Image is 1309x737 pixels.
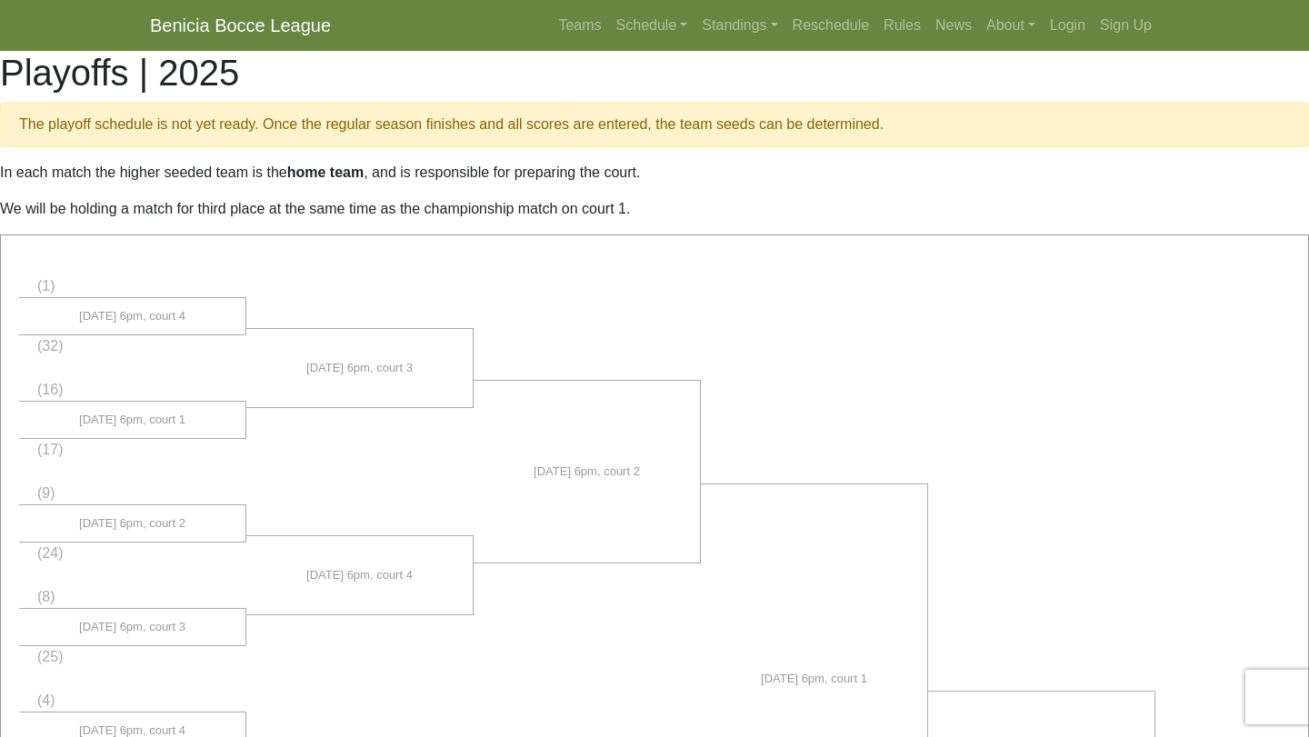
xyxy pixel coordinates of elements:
span: [DATE] 6pm, court 4 [79,307,185,325]
span: (4) [37,692,55,708]
a: News [928,7,979,44]
a: Benicia Bocce League [150,7,331,44]
span: [DATE] 6pm, court 1 [79,411,185,429]
span: (1) [37,278,55,294]
span: [DATE] 6pm, court 2 [534,463,640,481]
a: Rules [876,7,928,44]
strong: home team [287,164,364,180]
a: About [979,7,1043,44]
span: [DATE] 6pm, court 3 [306,359,413,377]
span: (17) [37,442,63,457]
a: Sign Up [1093,7,1159,44]
span: (16) [37,382,63,397]
span: (9) [37,485,55,501]
span: [DATE] 6pm, court 2 [79,514,185,533]
a: Standings [694,7,784,44]
span: (32) [37,338,63,354]
span: (25) [37,649,63,664]
a: Teams [551,7,608,44]
span: [DATE] 6pm, court 4 [306,566,413,584]
span: [DATE] 6pm, court 3 [79,618,185,636]
a: Login [1043,7,1093,44]
a: Schedule [609,7,695,44]
span: (8) [37,589,55,604]
span: [DATE] 6pm, court 1 [761,670,867,688]
a: Reschedule [785,7,877,44]
span: (24) [37,545,63,561]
